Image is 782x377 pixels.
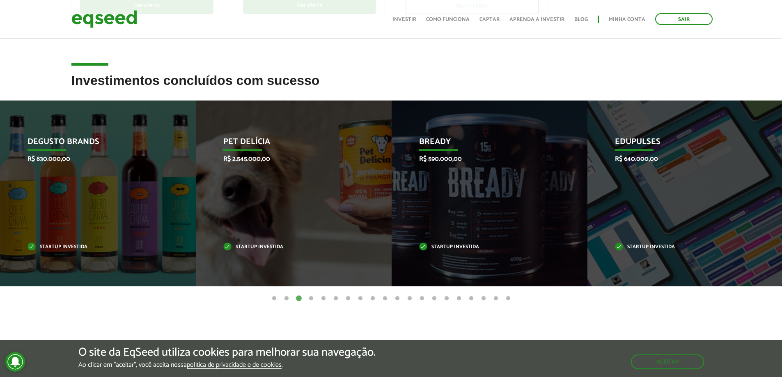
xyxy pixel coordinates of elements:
[443,295,451,303] button: 15 of 20
[504,295,512,303] button: 20 of 20
[419,155,548,163] p: R$ 590.000,00
[28,155,156,163] p: R$ 830.000,00
[419,137,548,151] p: Bready
[319,295,328,303] button: 5 of 20
[332,295,340,303] button: 6 of 20
[418,295,426,303] button: 13 of 20
[430,295,438,303] button: 14 of 20
[615,137,743,151] p: Edupulses
[187,362,282,369] a: política de privacidade e de cookies
[270,295,278,303] button: 1 of 20
[78,346,376,359] h5: O site da EqSeed utiliza cookies para melhorar sua navegação.
[356,295,365,303] button: 8 of 20
[28,137,156,151] p: Degusto Brands
[492,295,500,303] button: 19 of 20
[609,17,645,22] a: Minha conta
[71,73,711,100] h2: Investimentos concluídos com sucesso
[344,295,352,303] button: 7 of 20
[223,155,352,163] p: R$ 2.545.000,00
[392,17,416,22] a: Investir
[223,137,352,151] p: Pet Delícia
[479,17,500,22] a: Captar
[381,295,389,303] button: 10 of 20
[479,295,488,303] button: 18 of 20
[406,295,414,303] button: 12 of 20
[78,361,376,369] p: Ao clicar em "aceitar", você aceita nossa .
[655,13,713,25] a: Sair
[615,155,743,163] p: R$ 640.000,00
[455,295,463,303] button: 16 of 20
[223,245,352,249] p: Startup investida
[307,295,315,303] button: 4 of 20
[393,295,401,303] button: 11 of 20
[467,295,475,303] button: 17 of 20
[282,295,291,303] button: 2 of 20
[631,354,704,369] button: Aceitar
[419,245,548,249] p: Startup investida
[574,17,588,22] a: Blog
[71,8,137,30] img: EqSeed
[369,295,377,303] button: 9 of 20
[615,245,743,249] p: Startup investida
[28,245,156,249] p: Startup investida
[509,17,564,22] a: Aprenda a investir
[426,17,470,22] a: Como funciona
[295,295,303,303] button: 3 of 20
